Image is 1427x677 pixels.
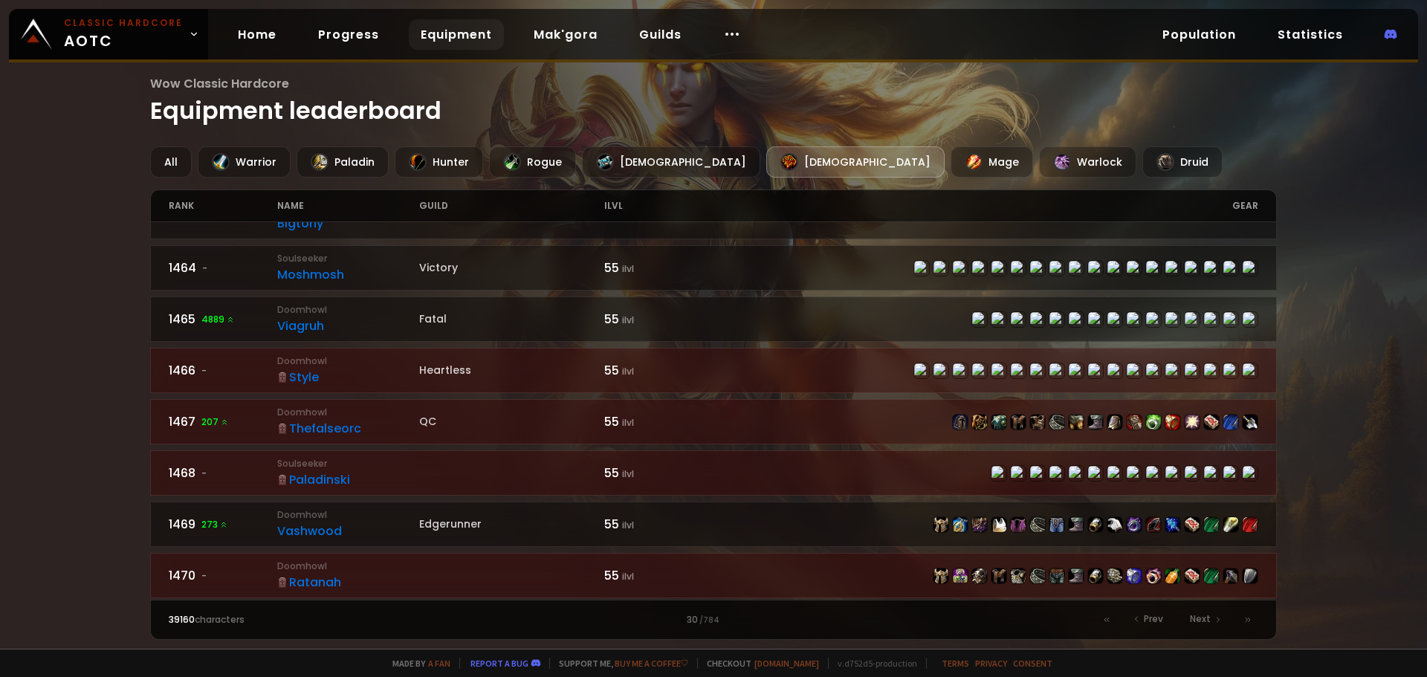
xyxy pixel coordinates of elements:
div: guild [419,190,604,221]
div: 1469 [169,515,278,534]
small: / 784 [699,615,719,626]
a: Statistics [1266,19,1355,50]
div: Heartless [419,363,604,378]
div: 30 [441,613,986,626]
div: 1465 [169,310,278,328]
div: Moshmosh [277,265,419,284]
a: Mak'gora [522,19,609,50]
div: Mage [951,146,1033,178]
div: Style [277,368,419,386]
img: item-20503 [1165,517,1180,532]
img: item-9955 [972,517,987,532]
span: - [201,364,207,378]
div: Ratanah [277,573,419,592]
img: item-21317 [953,415,968,430]
img: item-19121 [1204,517,1219,532]
div: Victory [419,260,604,276]
div: 55 [604,464,713,482]
small: ilvl [622,519,634,531]
small: ilvl [622,314,634,326]
img: item-19120 [1204,415,1219,430]
small: Classic Hardcore [64,16,183,30]
a: Progress [306,19,391,50]
a: 1464-SoulseekerMoshmoshVictory55 ilvlitem-17740item-17707item-13185item-6134item-19128item-16838i... [150,245,1278,291]
h1: Equipment leaderboard [150,74,1278,129]
span: Checkout [697,658,819,669]
div: Bigtony [277,214,419,233]
span: - [201,467,207,480]
img: item-10829 [953,517,968,532]
span: Made by [384,658,450,669]
img: item-154 [991,569,1006,583]
div: name [277,190,419,221]
img: item-13123 [1011,569,1026,583]
div: Thefalseorc [277,419,419,438]
div: Druid [1142,146,1223,178]
a: 1470-DoomhowlRatanah55 ilvlitem-10833item-7722item-11842item-154item-13123item-16673item-11882ite... [150,553,1278,598]
img: item-4549 [1165,415,1180,430]
div: Warrior [198,146,291,178]
div: 1467 [169,412,278,431]
div: Fatal [419,311,604,327]
small: ilvl [622,570,634,583]
a: 1469273 DoomhowlVashwoodEdgerunner55 ilvlitem-10833item-10829item-9955item-5107item-10806item-166... [150,502,1278,547]
img: item-11824 [1146,415,1161,430]
span: v. d752d5 - production [828,658,917,669]
span: - [202,262,207,275]
div: 1470 [169,566,278,585]
img: item-154 [1011,415,1026,430]
a: Population [1151,19,1248,50]
div: Paladinski [277,470,419,489]
img: item-13096 [1146,569,1161,583]
img: item-11908 [1088,415,1103,430]
img: item-16673 [1030,569,1045,583]
a: Guilds [627,19,693,50]
img: item-10833 [933,569,948,583]
img: item-10835 [1243,569,1258,583]
img: item-11118 [1146,517,1161,532]
img: item-18082 [1223,517,1238,532]
img: item-13135 [1107,415,1122,430]
div: 1468 [169,464,278,482]
a: Home [226,19,288,50]
img: item-20641 [1069,517,1084,532]
span: 207 [201,415,229,429]
img: item-8269 [1069,569,1084,583]
small: Doomhowl [277,303,419,317]
span: 4889 [201,313,235,326]
div: 1464 [169,259,278,277]
img: item-19120 [1185,517,1200,532]
small: ilvl [622,416,634,429]
div: [DEMOGRAPHIC_DATA] [766,146,945,178]
div: 55 [604,259,713,277]
div: Viagruh [277,317,419,335]
small: Soulseeker [277,457,419,470]
div: Edgerunner [419,516,604,532]
img: item-7722 [953,569,968,583]
img: item-15787 [1030,415,1045,430]
img: item-15789 [1223,415,1238,430]
div: Rogue [489,146,576,178]
img: item-16673 [1030,517,1045,532]
img: item-10833 [933,517,948,532]
div: rank [169,190,278,221]
img: item-15063 [1127,415,1142,430]
img: item-11882 [1049,569,1064,583]
img: item-19159 [972,415,987,430]
img: item-10807 [1049,517,1064,532]
a: Report a bug [470,658,528,669]
small: Doomhowl [277,406,419,419]
small: ilvl [622,467,634,480]
img: item-10806 [1011,517,1026,532]
small: Doomhowl [277,560,419,573]
img: item-5107 [991,517,1006,532]
img: item-19121 [1204,569,1219,583]
img: item-17714 [1088,569,1103,583]
img: item-19116 [1107,517,1122,532]
span: Next [1190,612,1211,626]
a: Privacy [975,658,1007,669]
a: [DOMAIN_NAME] [754,658,819,669]
a: 14654889 DoomhowlViagruhFatal55 ilvlitem-13102item-18723item-15061item-13346item-18721item-13169i... [150,297,1278,342]
small: ilvl [622,365,634,378]
img: item-19120 [1185,569,1200,583]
